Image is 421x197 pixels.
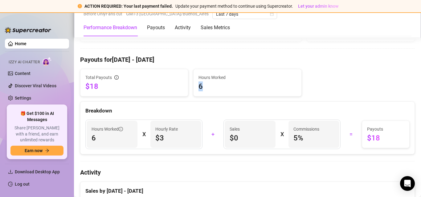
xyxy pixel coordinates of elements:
span: Hours Worked [92,126,123,132]
div: X [142,129,145,139]
span: Share [PERSON_NAME] with a friend, and earn unlimited rewards [10,125,63,143]
h4: Activity [80,168,415,177]
button: Earn nowarrow-right [10,146,63,156]
span: $0 [230,133,271,143]
img: logo-BBDzfeDw.svg [5,27,51,33]
span: GMT-3 [GEOGRAPHIC_DATA]/Buenos_Aires [126,9,209,18]
span: Update your payment method to continue using Supercreator. [175,4,293,9]
div: Payouts [147,24,165,31]
span: Download Desktop App [15,169,60,174]
button: Let your admin know [296,2,341,10]
span: Hours Worked [198,74,296,81]
span: Let your admin know [298,4,338,9]
span: 6 [92,133,133,143]
a: Discover Viral Videos [15,83,56,88]
span: Payouts [367,126,404,132]
span: $18 [367,133,404,143]
div: = [344,129,358,139]
a: Home [15,41,27,46]
span: download [8,169,13,174]
span: exclamation-circle [78,4,82,8]
div: Breakdown [85,107,410,115]
strong: ACTION REQUIRED: Your last payment failed. [84,4,173,9]
div: X [280,129,284,139]
span: Last 7 days [216,10,273,19]
span: 6 [198,81,296,91]
a: Log out [15,182,30,187]
span: 🎁 Get $100 in AI Messages [10,111,63,123]
span: Before OnlyFans cut [84,9,122,18]
h4: Payouts for [DATE] - [DATE] [80,55,415,64]
span: Earn now [25,148,43,153]
img: AI Chatter [42,57,52,66]
div: Activity [175,24,191,31]
article: Hourly Rate [155,126,178,132]
span: info-circle [114,75,119,80]
div: Sales by [DATE] - [DATE] [85,182,410,195]
span: Sales [230,126,271,132]
span: 5 % [293,133,334,143]
div: Open Intercom Messenger [400,176,415,191]
div: Performance Breakdown [84,24,137,31]
article: Commissions [293,126,319,132]
a: Content [15,71,31,76]
span: Izzy AI Chatter [9,59,40,65]
span: arrow-right [45,148,49,153]
div: + [206,129,220,139]
span: info-circle [119,127,123,131]
span: calendar [270,12,274,16]
span: $3 [155,133,196,143]
span: $18 [85,81,183,91]
div: Sales Metrics [201,24,230,31]
a: Settings [15,96,31,100]
span: Total Payouts [85,74,112,81]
